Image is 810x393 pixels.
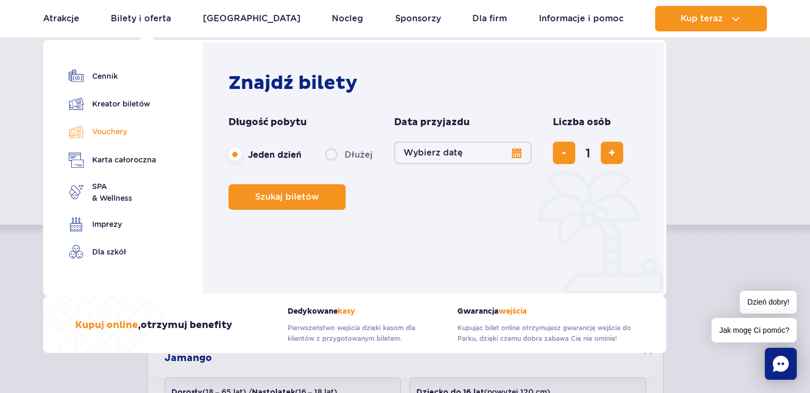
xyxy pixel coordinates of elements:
[203,6,300,31] a: [GEOGRAPHIC_DATA]
[394,142,531,164] button: Wybierz datę
[43,6,79,31] a: Atrakcje
[338,307,355,316] span: kasy
[681,14,723,23] span: Kup teraz
[325,143,373,166] label: Dłużej
[255,192,319,202] span: Szukaj biletów
[228,71,643,95] h2: Znajdź bilety
[111,6,171,31] a: Bilety i oferta
[69,96,156,111] a: Kreator biletów
[228,116,643,210] form: Planowanie wizyty w Park of Poland
[655,6,767,31] button: Kup teraz
[69,181,156,204] a: SPA& Wellness
[69,244,156,259] a: Dla szkół
[69,124,156,140] a: Vouchery
[457,307,634,316] strong: Gwarancja
[575,140,601,166] input: liczba biletów
[75,319,232,332] h3: , otrzymuj benefity
[228,116,307,129] span: Długość pobytu
[553,116,611,129] span: Liczba osób
[69,152,156,168] a: Karta całoroczna
[472,6,507,31] a: Dla firm
[395,6,441,31] a: Sponsorzy
[228,143,301,166] label: Jeden dzień
[394,116,470,129] span: Data przyjazdu
[288,307,441,316] strong: Dedykowane
[740,291,797,314] span: Dzień dobry!
[765,348,797,380] div: Chat
[288,323,441,344] p: Pierwszeństwo wejścia dzięki kasom dla klientów z przygotowanym biletem.
[711,318,797,342] span: Jak mogę Ci pomóc?
[498,307,527,316] span: wejścia
[457,323,634,344] p: Kupując bilet online otrzymujesz gwarancję wejścia do Parku, dzięki czemu dobra zabawa Cię nie om...
[69,69,156,84] a: Cennik
[553,142,575,164] button: usuń bilet
[69,217,156,232] a: Imprezy
[601,142,623,164] button: dodaj bilet
[539,6,624,31] a: Informacje i pomoc
[332,6,363,31] a: Nocleg
[228,184,346,210] button: Szukaj biletów
[92,181,132,204] span: SPA & Wellness
[75,319,138,331] span: Kupuj online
